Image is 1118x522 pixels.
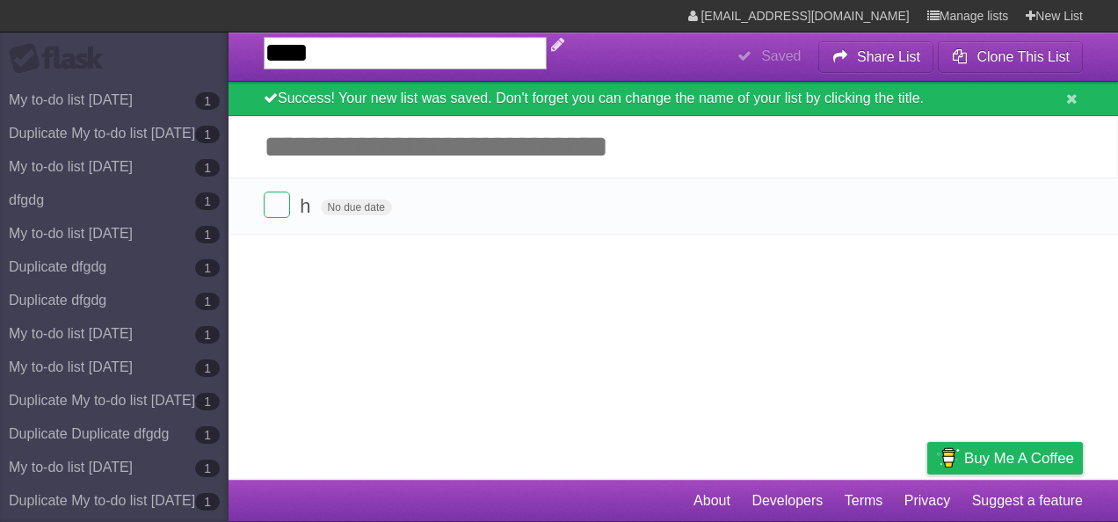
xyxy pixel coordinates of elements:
span: No due date [321,199,392,215]
span: Buy me a coffee [964,443,1074,474]
b: 1 [195,259,220,277]
b: 1 [195,426,220,444]
a: Developers [751,484,823,518]
button: Clone This List [938,41,1083,73]
b: 1 [195,226,220,243]
b: 1 [195,293,220,310]
b: Clone This List [976,49,1070,64]
img: Buy me a coffee [936,443,960,473]
a: Suggest a feature [972,484,1083,518]
b: 1 [195,493,220,511]
b: Saved [761,48,801,63]
a: About [693,484,730,518]
a: Terms [845,484,883,518]
b: 1 [195,326,220,344]
b: 1 [195,126,220,143]
b: 1 [195,460,220,477]
span: h [300,195,315,217]
button: Share List [818,41,934,73]
b: 1 [195,92,220,110]
div: Success! Your new list was saved. Don't forget you can change the name of your list by clicking t... [229,82,1118,116]
b: 1 [195,393,220,410]
b: 1 [195,159,220,177]
b: 1 [195,359,220,377]
a: Privacy [904,484,950,518]
div: Flask [9,43,114,75]
b: Share List [857,49,920,64]
b: 1 [195,192,220,210]
label: Done [264,192,290,218]
a: Buy me a coffee [927,442,1083,475]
